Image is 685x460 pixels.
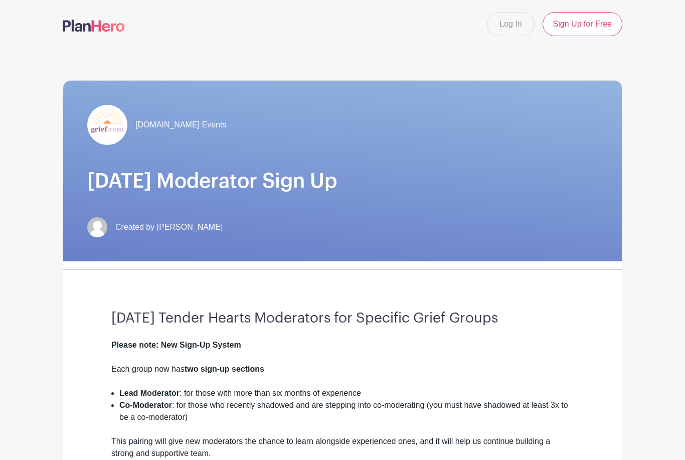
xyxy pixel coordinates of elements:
[119,387,574,399] li: : for those with more than six months of experience
[119,401,172,409] strong: Co-Moderator
[543,12,622,36] a: Sign Up for Free
[87,105,127,145] img: grief-logo-planhero.png
[135,119,226,131] span: [DOMAIN_NAME] Events
[111,310,574,327] h3: [DATE] Tender Hearts Moderators for Specific Grief Groups
[115,221,223,233] span: Created by [PERSON_NAME]
[87,169,598,193] h1: [DATE] Moderator Sign Up
[119,399,574,435] li: : for those who recently shadowed and are stepping into co-moderating (you must have shadowed at ...
[119,389,180,397] strong: Lead Moderator
[111,363,574,387] div: Each group now has
[185,365,264,373] strong: two sign-up sections
[63,20,125,32] img: logo-507f7623f17ff9eddc593b1ce0a138ce2505c220e1c5a4e2b4648c50719b7d32.svg
[487,12,534,36] a: Log In
[111,341,241,349] strong: Please note: New Sign-Up System
[87,217,107,237] img: default-ce2991bfa6775e67f084385cd625a349d9dcbb7a52a09fb2fda1e96e2d18dcdb.png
